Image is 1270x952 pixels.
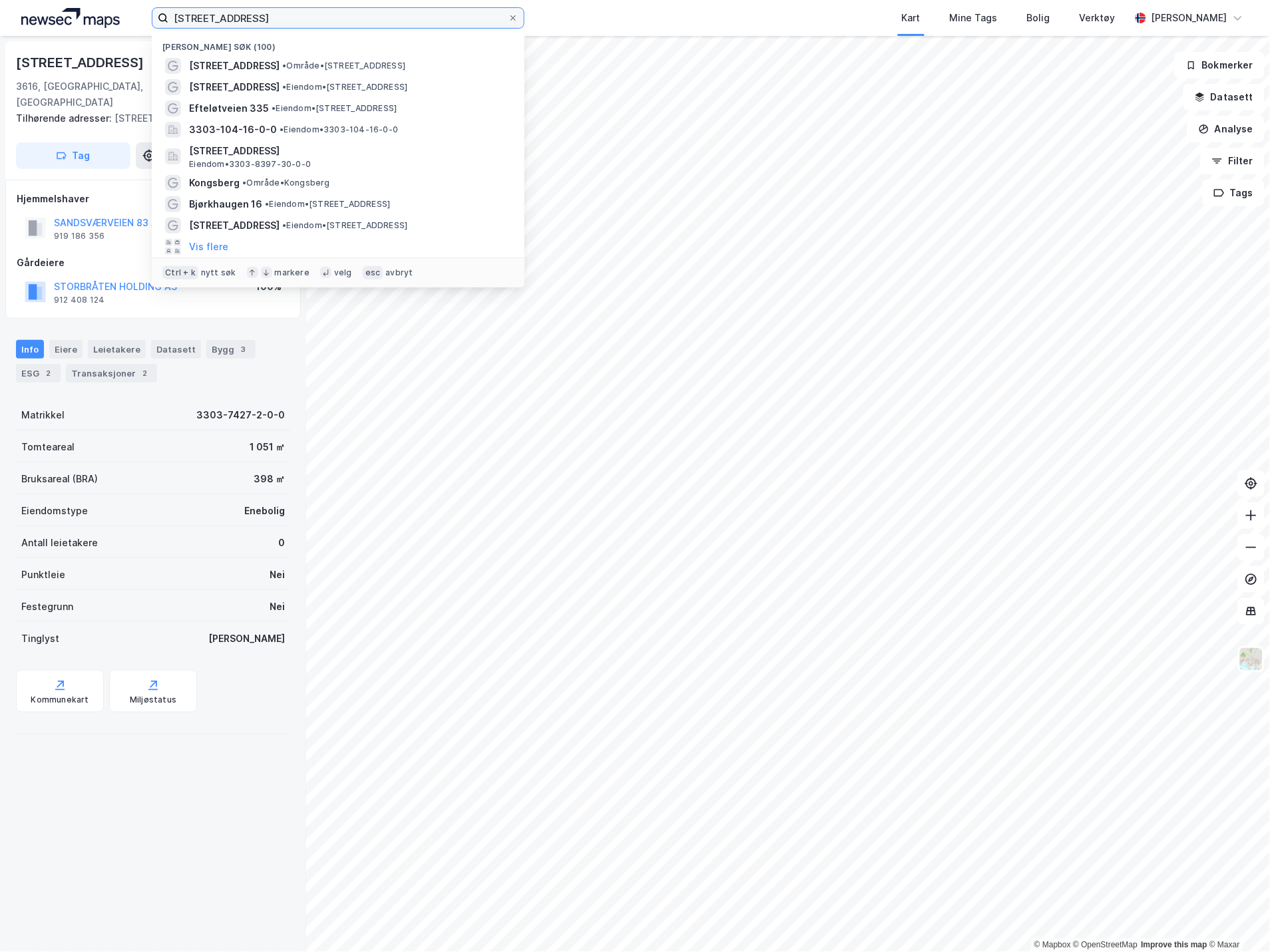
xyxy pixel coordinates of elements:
div: [PERSON_NAME] [208,631,285,647]
div: Antall leietakere [21,535,98,551]
a: Mapbox [1034,941,1071,950]
a: Improve this map [1142,941,1207,950]
div: Ctrl + k [162,266,198,279]
div: 398 ㎡ [254,471,285,487]
iframe: Chat Widget [1203,888,1270,952]
div: 912 408 124 [54,295,105,305]
div: Verktøy [1080,10,1116,26]
div: Matrikkel [21,407,65,423]
div: Bolig [1027,10,1050,26]
span: Eiendom • 3303-8397-30-0-0 [189,159,311,170]
span: [STREET_ADDRESS] [189,218,280,234]
span: • [282,61,286,71]
div: Hjemmelshaver [17,191,290,207]
button: Tags [1203,180,1265,206]
a: OpenStreetMap [1074,941,1138,950]
div: Bygg [206,340,256,359]
img: logo.a4113a55bc3d86da70a041830d287a7e.svg [21,8,120,28]
button: Analyse [1187,116,1265,142]
button: Tag [16,142,130,169]
span: • [265,199,269,209]
div: Miljøstatus [130,695,176,705]
div: markere [275,267,310,278]
span: Eiendom • [STREET_ADDRESS] [282,220,407,231]
button: Datasett [1183,84,1265,110]
div: Info [16,340,44,359]
div: [PERSON_NAME] søk (100) [152,31,525,55]
span: Område • [STREET_ADDRESS] [282,61,405,71]
div: [STREET_ADDRESS] [16,110,280,126]
span: • [280,124,284,134]
img: Z [1239,647,1264,672]
span: [STREET_ADDRESS] [189,79,280,95]
input: Søk på adresse, matrikkel, gårdeiere, leietakere eller personer [168,8,508,28]
span: • [282,220,286,230]
div: Nei [270,567,285,583]
div: ESG [16,364,61,383]
span: Eiendom • 3303-104-16-0-0 [280,124,398,135]
div: 2 [42,367,55,380]
div: Leietakere [88,340,146,359]
div: Festegrunn [21,599,73,615]
div: Punktleie [21,567,65,583]
div: Nei [270,599,285,615]
span: 3303-104-16-0-0 [189,122,277,138]
div: Datasett [151,340,201,359]
span: Eiendom • [STREET_ADDRESS] [272,103,397,114]
div: Kommunekart [31,695,89,705]
span: • [282,82,286,92]
div: 919 186 356 [54,231,105,241]
span: Bjørkhaugen 16 [189,196,262,212]
div: velg [334,267,352,278]
span: Eiendom • [STREET_ADDRESS] [282,82,407,92]
span: Kongsberg [189,175,240,191]
div: 3303-7427-2-0-0 [196,407,285,423]
div: Kontrollprogram for chat [1203,888,1270,952]
div: 3 [237,343,250,356]
span: Område • Kongsberg [242,178,329,188]
span: [STREET_ADDRESS] [189,58,280,74]
span: Efteløtveien 335 [189,100,269,116]
div: 0 [278,535,285,551]
span: [STREET_ADDRESS] [189,143,509,159]
div: Gårdeiere [17,255,290,271]
div: Enebolig [244,503,285,519]
div: Tinglyst [21,631,59,647]
button: Vis flere [189,239,228,255]
div: avbryt [385,267,413,278]
span: • [242,178,246,188]
span: • [272,103,276,113]
div: nytt søk [201,267,236,278]
div: [PERSON_NAME] [1152,10,1227,26]
div: 3616, [GEOGRAPHIC_DATA], [GEOGRAPHIC_DATA] [16,79,213,110]
div: Transaksjoner [66,364,157,383]
div: Kart [902,10,921,26]
button: Bokmerker [1175,52,1265,79]
div: Mine Tags [950,10,998,26]
div: esc [363,266,383,279]
div: Tomteareal [21,439,75,455]
div: Eiere [49,340,83,359]
span: Tilhørende adresser: [16,112,114,124]
button: Filter [1201,148,1265,174]
div: Bruksareal (BRA) [21,471,98,487]
div: Eiendomstype [21,503,88,519]
div: 2 [138,367,152,380]
div: 1 051 ㎡ [250,439,285,455]
div: [STREET_ADDRESS] [16,52,146,73]
span: Eiendom • [STREET_ADDRESS] [265,199,390,210]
